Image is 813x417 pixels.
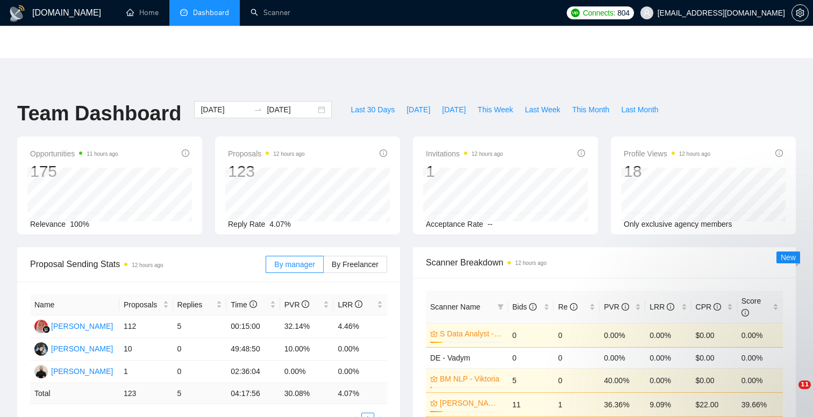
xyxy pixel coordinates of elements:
img: VS [34,365,48,378]
span: DE - Vadym [430,354,470,362]
img: AC [34,320,48,333]
span: info-circle [741,309,749,317]
span: filter [497,304,504,310]
div: [PERSON_NAME] [51,343,113,355]
td: $22.00 [691,392,737,416]
td: Total [30,383,119,404]
img: LB [34,342,48,356]
time: 12 hours ago [472,151,503,157]
th: Proposals [119,294,173,315]
span: crown [430,330,438,337]
button: This Week [472,101,519,118]
th: Name [30,294,119,315]
span: Time [231,300,256,309]
td: 123 [119,383,173,404]
h1: Team Dashboard [17,101,181,126]
span: Acceptance Rate [426,220,483,228]
span: Reply Rate [228,220,265,228]
span: 100% [70,220,89,228]
td: 04:17:56 [226,383,280,404]
span: Proposal Sending Stats [30,257,266,271]
td: 49:48:50 [226,338,280,361]
iframe: Intercom live chat [776,380,802,406]
span: filter [495,299,506,315]
button: Last Week [519,101,566,118]
img: gigradar-bm.png [42,326,50,333]
span: PVR [284,300,310,309]
div: 175 [30,161,118,182]
td: 0.00% [280,361,334,383]
div: 18 [624,161,710,182]
span: Last Month [621,104,658,116]
td: 4.46% [333,315,387,338]
input: Start date [201,104,249,116]
span: CPR [696,303,721,311]
td: 40.00% [600,368,645,392]
span: info-circle [182,149,189,157]
span: Scanner Breakdown [426,256,783,269]
span: LRR [338,300,362,309]
span: Score [741,297,761,317]
td: 0.00% [600,347,645,368]
td: 00:15:00 [226,315,280,338]
button: This Month [566,101,615,118]
a: LB[PERSON_NAME] [34,344,113,353]
span: Invitations [426,147,503,160]
span: to [254,105,262,114]
a: AC[PERSON_NAME] [34,321,113,330]
span: info-circle [380,149,387,157]
input: End date [267,104,316,116]
span: info-circle [302,300,309,308]
td: 1 [119,361,173,383]
span: info-circle [529,303,537,311]
span: By Freelancer [332,260,379,269]
span: LRR [650,303,674,311]
span: info-circle [775,149,783,157]
span: Last 30 Days [351,104,395,116]
time: 12 hours ago [679,151,710,157]
th: Replies [173,294,227,315]
td: 0 [173,361,227,383]
span: Opportunities [30,147,118,160]
span: info-circle [622,303,629,311]
span: Last Week [525,104,560,116]
td: 30.08 % [280,383,334,404]
td: 0 [554,323,600,347]
span: This Month [572,104,609,116]
td: 10 [119,338,173,361]
td: 5 [173,315,227,338]
div: [PERSON_NAME] [51,320,113,332]
button: Last Month [615,101,664,118]
td: 0.00% [333,338,387,361]
span: info-circle [714,303,721,311]
td: 5 [173,383,227,404]
time: 12 hours ago [515,260,546,266]
a: [PERSON_NAME] [440,397,502,409]
td: 0 [173,338,227,361]
td: 9.09% [645,392,691,416]
a: BM NLP - Viktoria [440,373,502,385]
time: 12 hours ago [273,151,304,157]
div: 1 [426,161,503,182]
span: Replies [177,299,215,311]
span: [DATE] [406,104,430,116]
td: 10.00% [280,338,334,361]
td: 0.00% [600,323,645,347]
span: Proposals [228,147,305,160]
span: swap-right [254,105,262,114]
td: 32.14% [280,315,334,338]
span: New [781,253,796,262]
span: crown [430,375,438,383]
td: 02:36:04 [226,361,280,383]
span: crown [430,399,438,407]
td: 39.66% [737,392,783,416]
span: -- [488,220,493,228]
td: 1 [554,392,600,416]
span: [DATE] [442,104,466,116]
time: 11 hours ago [87,151,118,157]
a: S Data Analyst - [PERSON_NAME] [440,328,502,340]
span: 4.07% [269,220,291,228]
span: Profile Views [624,147,710,160]
button: [DATE] [401,101,436,118]
span: info-circle [577,149,585,157]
